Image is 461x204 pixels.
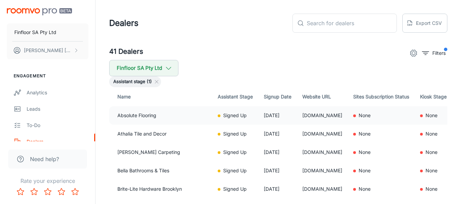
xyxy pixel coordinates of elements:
div: Leads [27,105,88,113]
button: filter [420,48,447,59]
td: [PERSON_NAME] Carpeting [109,143,212,161]
td: [DATE] [258,125,297,143]
th: Name [109,87,212,106]
td: None [415,180,452,198]
td: [DOMAIN_NAME] [297,180,348,198]
div: Assistant stage (1) [109,76,161,87]
td: Bella Bathrooms & Tiles [109,161,212,180]
th: Kiosk Stage [415,87,452,106]
td: None [415,143,452,161]
td: None [348,180,415,198]
td: [DOMAIN_NAME] [297,143,348,161]
td: [DATE] [258,161,297,180]
button: Rate 4 star [55,185,68,199]
p: Rate your experience [5,177,90,185]
td: Athalia Tile and Decor [109,125,212,143]
th: Website URL [297,87,348,106]
p: Finfloor SA Pty Ltd [14,29,56,36]
td: Signed Up [212,106,258,125]
div: Analytics [27,89,88,96]
input: Search for dealers [307,14,397,33]
td: Signed Up [212,161,258,180]
td: [DATE] [258,143,297,161]
div: Dealers [27,138,88,145]
button: Rate 3 star [41,185,55,199]
td: None [348,161,415,180]
th: Assistant Stage [212,87,258,106]
button: Rate 2 star [27,185,41,199]
td: Signed Up [212,125,258,143]
td: None [415,125,452,143]
span: Assistant stage (1) [109,78,156,85]
span: Need help? [30,155,59,163]
td: Signed Up [212,143,258,161]
img: Roomvo PRO Beta [7,8,72,15]
p: Filters [432,49,446,57]
p: [PERSON_NAME] [PERSON_NAME] [24,47,72,54]
h1: Dealers [109,17,139,29]
td: None [348,143,415,161]
button: settings [407,46,420,60]
button: Finfloor SA Pty Ltd [109,60,178,76]
td: [DOMAIN_NAME] [297,125,348,143]
td: None [348,125,415,143]
td: [DOMAIN_NAME] [297,106,348,125]
td: [DATE] [258,180,297,198]
td: [DOMAIN_NAME] [297,161,348,180]
div: To-do [27,122,88,129]
td: None [348,106,415,125]
td: None [415,106,452,125]
th: Signup Date [258,87,297,106]
td: Absolute Flooring [109,106,212,125]
button: Finfloor SA Pty Ltd [7,23,88,41]
h5: 41 Dealers [109,46,143,57]
td: Signed Up [212,180,258,198]
button: Rate 5 star [68,185,82,199]
td: [DATE] [258,106,297,125]
td: None [415,161,452,180]
td: Brite-Lite Hardware Brooklyn [109,180,212,198]
button: Export CSV [402,14,447,33]
button: Rate 1 star [14,185,27,199]
th: Sites Subscription Status [348,87,415,106]
button: [PERSON_NAME] [PERSON_NAME] [7,42,88,59]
